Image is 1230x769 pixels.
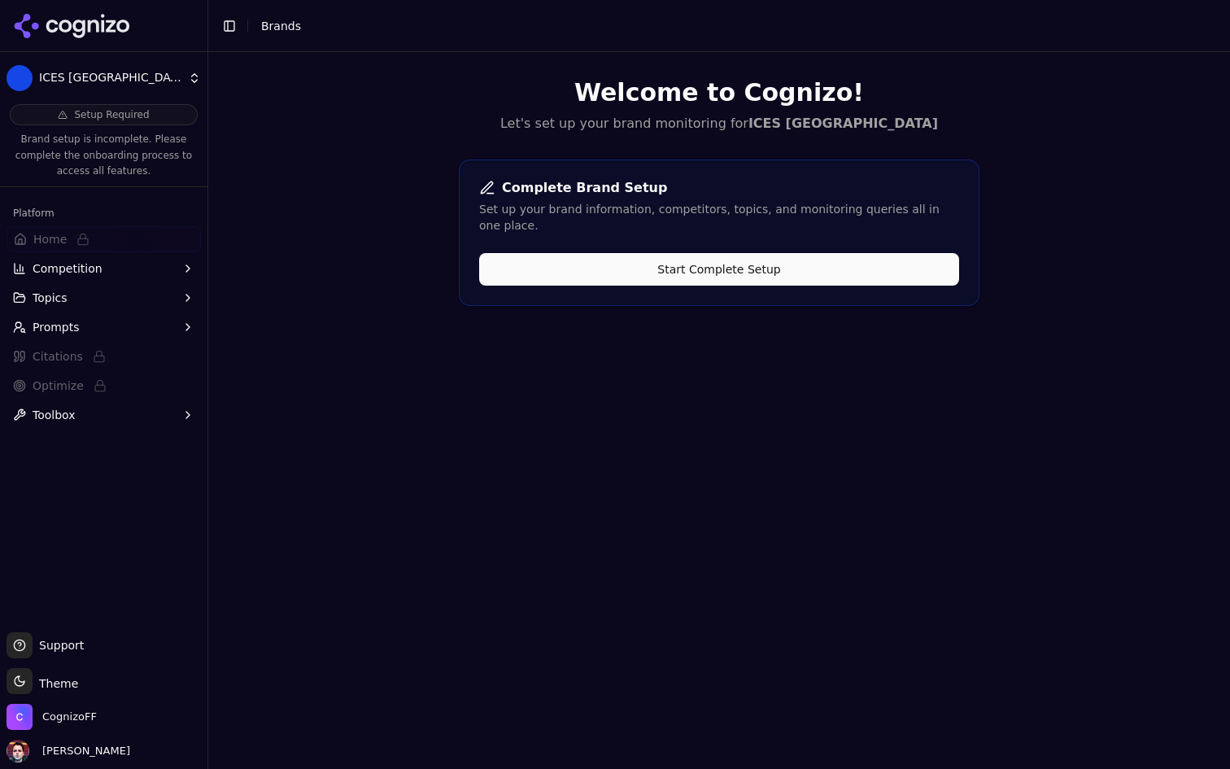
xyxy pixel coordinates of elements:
span: Brands [261,20,301,33]
nav: breadcrumb [261,18,1184,34]
span: Support [33,637,84,653]
img: Deniz Ozcan [7,740,29,762]
button: Toolbox [7,402,201,428]
span: Theme [33,677,78,690]
span: ICES [GEOGRAPHIC_DATA] [39,71,181,85]
button: Open organization switcher [7,704,97,730]
span: Topics [33,290,68,306]
button: Prompts [7,314,201,340]
div: Platform [7,200,201,226]
span: Optimize [33,378,84,394]
h1: Welcome to Cognizo! [459,78,979,107]
span: Citations [33,348,83,365]
strong: ICES [GEOGRAPHIC_DATA] [748,116,938,131]
p: Let's set up your brand monitoring for [459,114,979,133]
img: ICES Turkey [7,65,33,91]
span: Toolbox [33,407,76,423]
span: CognizoFF [42,710,97,724]
span: Home [33,231,67,247]
p: Brand setup is incomplete. Please complete the onboarding process to access all features. [10,132,198,180]
button: Open user button [7,740,130,762]
div: Set up your brand information, competitors, topics, and monitoring queries all in one place. [479,201,959,234]
button: Topics [7,285,201,311]
div: Complete Brand Setup [479,180,959,196]
img: CognizoFF [7,704,33,730]
span: Setup Required [74,108,149,121]
span: Competition [33,260,102,277]
button: Competition [7,256,201,282]
span: [PERSON_NAME] [36,744,130,758]
span: Prompts [33,319,80,335]
button: Start Complete Setup [479,253,959,286]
